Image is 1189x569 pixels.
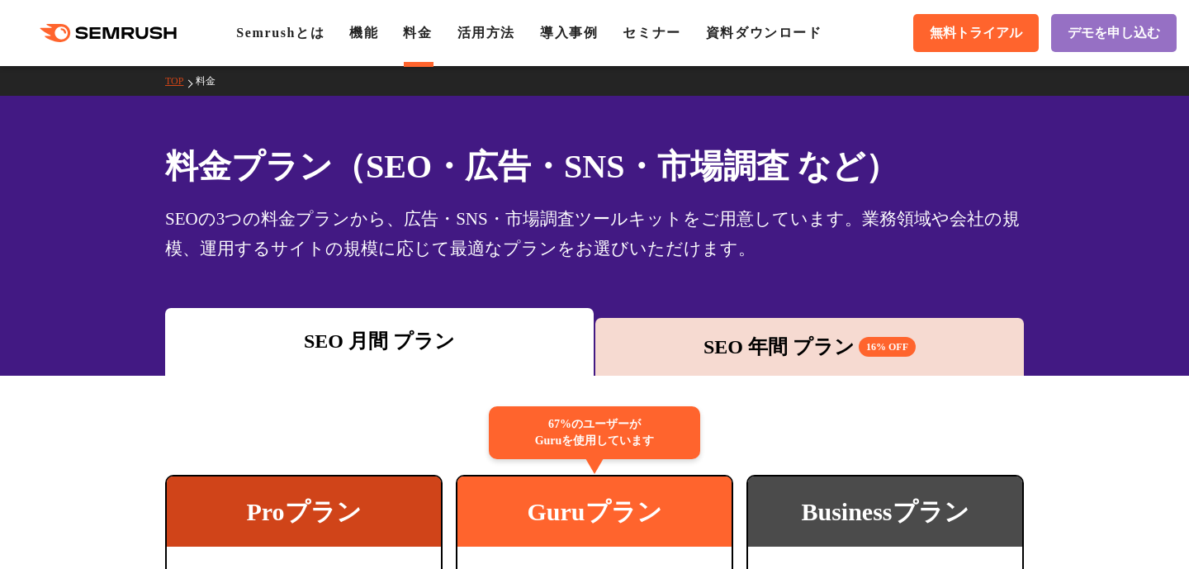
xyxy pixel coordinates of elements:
[1068,25,1160,42] span: デモを申し込む
[930,25,1022,42] span: 無料トライアル
[859,337,916,357] span: 16% OFF
[489,406,700,459] div: 67%のユーザーが Guruを使用しています
[623,26,680,40] a: セミナー
[604,332,1016,362] div: SEO 年間 プラン
[403,26,432,40] a: 料金
[748,477,1022,547] div: Businessプラン
[167,477,441,547] div: Proプラン
[165,142,1024,191] h1: 料金プラン（SEO・広告・SNS・市場調査 など）
[349,26,378,40] a: 機能
[913,14,1039,52] a: 無料トライアル
[165,75,196,87] a: TOP
[457,26,515,40] a: 活用方法
[457,477,732,547] div: Guruプラン
[236,26,324,40] a: Semrushとは
[1051,14,1177,52] a: デモを申し込む
[196,75,228,87] a: 料金
[173,326,585,356] div: SEO 月間 プラン
[540,26,598,40] a: 導入事例
[706,26,822,40] a: 資料ダウンロード
[165,204,1024,263] div: SEOの3つの料金プランから、広告・SNS・市場調査ツールキットをご用意しています。業務領域や会社の規模、運用するサイトの規模に応じて最適なプランをお選びいただけます。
